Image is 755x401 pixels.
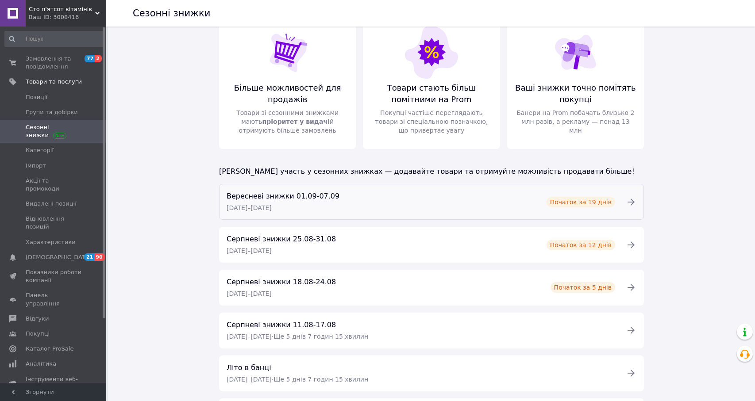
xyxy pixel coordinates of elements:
span: Аналітика [26,360,56,368]
a: Вересневі знижки 01.09-07.09[DATE]–[DATE]Початок за 19 днів [219,184,644,220]
span: Покупці [26,330,50,338]
span: Каталог ProSale [26,345,73,353]
span: [DATE] – [DATE] [227,204,272,211]
span: · Ще 5 днів 7 годин 15 хвилин [272,376,368,383]
span: Більше можливостей для продажів [226,82,349,105]
span: [DATE] – [DATE] [227,333,272,340]
span: Початок за 19 днів [550,198,612,206]
span: Cто п'ятсот вітамінів [29,5,95,13]
span: Ваші знижки точно помітять покупці [514,82,637,105]
span: 21 [84,253,94,261]
span: 77 [85,55,95,62]
span: Замовлення та повідомлення [26,55,82,71]
span: Літо в банці [227,363,271,372]
span: [DEMOGRAPHIC_DATA] [26,253,91,261]
span: Видалені позиції [26,200,77,208]
span: Серпневі знижки 11.08-17.08 [227,321,336,329]
a: Серпневі знижки 18.08-24.08[DATE]–[DATE]Початок за 5 днів [219,270,644,306]
span: [PERSON_NAME] участь у сезонних знижках — додавайте товари та отримуйте можливість продавати більше! [219,167,635,176]
span: Сезонні знижки [26,123,82,139]
div: Ваш ID: 3008416 [29,13,106,21]
span: 2 [95,55,102,62]
span: Серпневі знижки 18.08-24.08 [227,278,336,286]
span: Покупці частіше переглядають товари зі спеціальною позначкою, що привертає увагу [370,108,493,135]
span: Серпневі знижки 25.08-31.08 [227,235,336,243]
span: Товари зі сезонними знижками мають й отримують більше замовлень [226,108,349,135]
span: Початок за 5 днів [554,283,612,292]
span: Показники роботи компанії [26,268,82,284]
span: Початок за 12 днів [550,241,612,249]
span: Характеристики [26,238,76,246]
span: пріоритет у видачі [262,118,330,125]
a: Серпневі знижки 11.08-17.08[DATE]–[DATE]·Ще 5 днів 7 годин 15 хвилин [219,313,644,348]
span: Відгуки [26,315,49,323]
span: 90 [94,253,104,261]
span: Товари та послуги [26,78,82,86]
span: Імпорт [26,162,46,170]
h1: Сезонні знижки [133,8,210,19]
span: Позиції [26,93,47,101]
span: Групи та добірки [26,108,78,116]
span: [DATE] – [DATE] [227,290,272,297]
span: [DATE] – [DATE] [227,247,272,254]
span: Інструменти веб-майстра та SEO [26,375,82,391]
span: Банери на Prom побачать близько 2 млн разів, а рекламу — понад 13 млн [514,108,637,135]
a: Літо в банці[DATE]–[DATE]·Ще 5 днів 7 годин 15 хвилин [219,355,644,391]
span: Товари стають більш помітними на Prom [370,82,493,105]
span: Відновлення позицій [26,215,82,231]
span: Панель управління [26,291,82,307]
span: [DATE] – [DATE] [227,376,272,383]
span: Вересневі знижки 01.09-07.09 [227,192,339,200]
span: · Ще 5 днів 7 годин 15 хвилин [272,333,368,340]
span: Категорії [26,146,54,154]
span: Акції та промокоди [26,177,82,193]
a: Серпневі знижки 25.08-31.08[DATE]–[DATE]Початок за 12 днів [219,227,644,263]
input: Пошук [4,31,104,47]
